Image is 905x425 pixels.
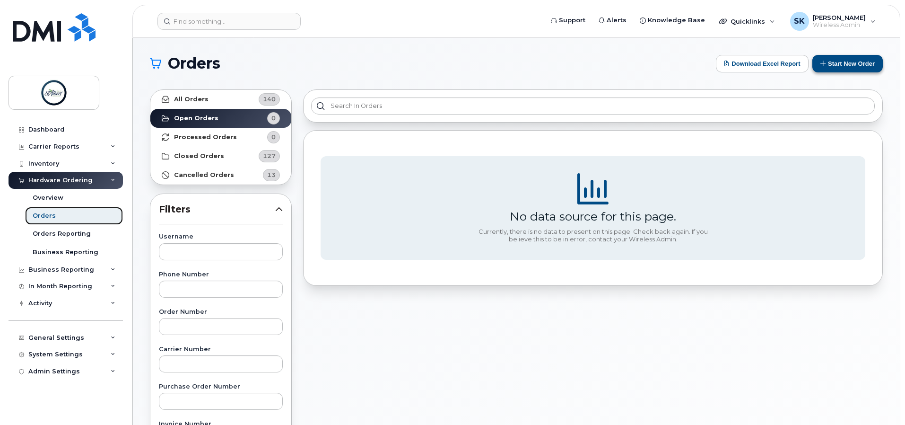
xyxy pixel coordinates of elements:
[150,147,291,166] a: Closed Orders127
[150,109,291,128] a: Open Orders0
[475,228,711,243] div: Currently, there is no data to present on this page. Check back again. If you believe this to be ...
[159,203,275,216] span: Filters
[159,309,283,315] label: Order Number
[159,346,283,353] label: Carrier Number
[812,55,883,72] button: Start New Order
[168,56,220,71] span: Orders
[159,234,283,240] label: Username
[159,272,283,278] label: Phone Number
[150,90,291,109] a: All Orders140
[267,170,276,179] span: 13
[174,133,237,141] strong: Processed Orders
[716,55,809,72] button: Download Excel Report
[150,166,291,185] a: Cancelled Orders13
[271,114,276,123] span: 0
[159,384,283,390] label: Purchase Order Number
[174,171,234,179] strong: Cancelled Orders
[263,95,276,104] span: 140
[174,96,209,103] strong: All Orders
[271,133,276,142] span: 0
[174,152,224,160] strong: Closed Orders
[510,209,676,223] div: No data source for this page.
[263,151,276,160] span: 127
[311,97,875,115] input: Search in orders
[174,115,218,122] strong: Open Orders
[150,128,291,147] a: Processed Orders0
